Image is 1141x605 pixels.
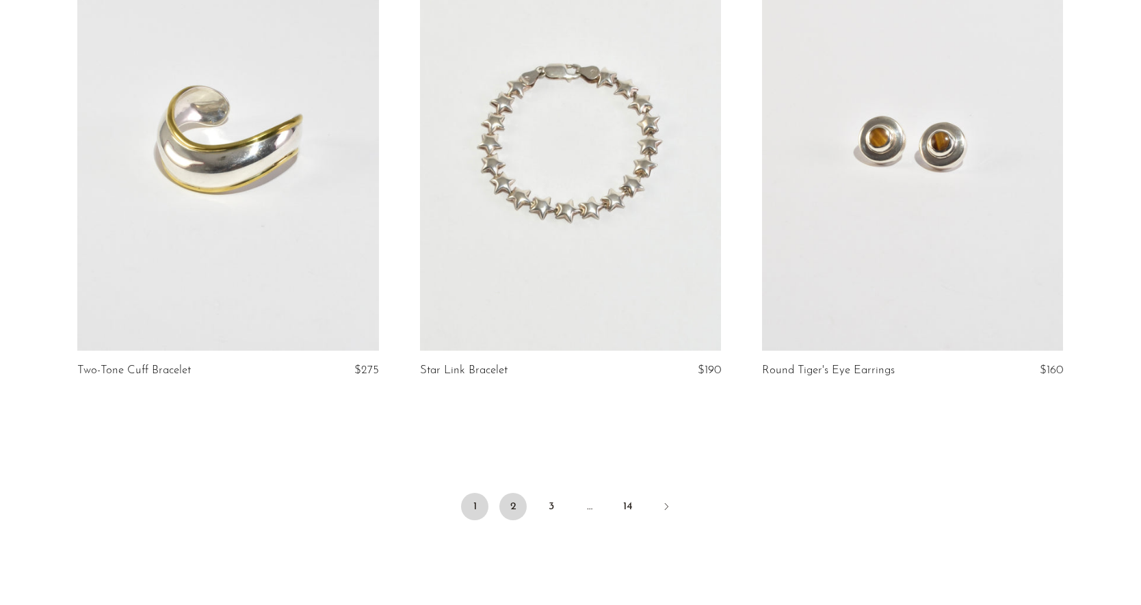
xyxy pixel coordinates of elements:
[420,364,508,377] a: Star Link Bracelet
[698,364,721,376] span: $190
[538,493,565,520] a: 3
[77,364,191,377] a: Two-Tone Cuff Bracelet
[1040,364,1063,376] span: $160
[461,493,488,520] span: 1
[614,493,642,520] a: 14
[653,493,680,523] a: Next
[354,364,379,376] span: $275
[762,364,895,377] a: Round Tiger's Eye Earrings
[499,493,527,520] a: 2
[576,493,603,520] span: …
